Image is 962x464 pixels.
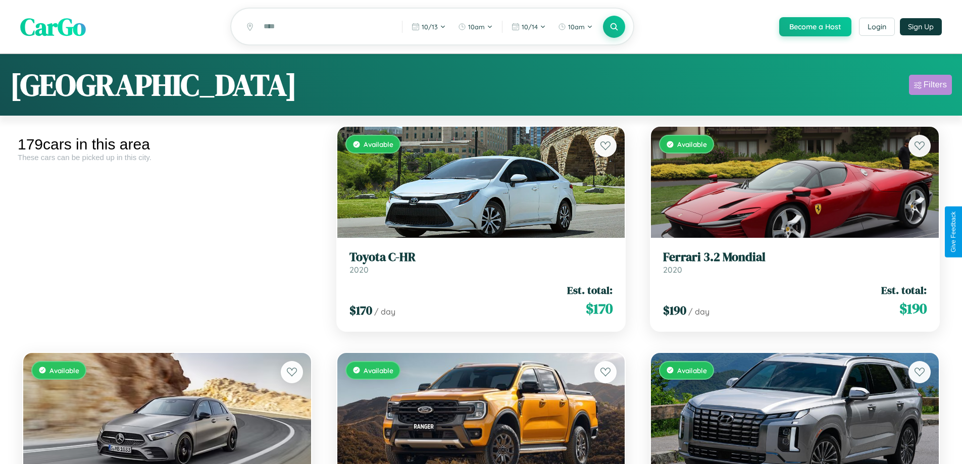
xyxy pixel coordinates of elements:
div: Give Feedback [950,212,957,252]
span: 10am [468,23,485,31]
span: 2020 [663,265,682,275]
span: 2020 [349,265,369,275]
div: These cars can be picked up in this city. [18,153,317,162]
button: Filters [909,75,952,95]
button: 10am [453,19,498,35]
a: Ferrari 3.2 Mondial2020 [663,250,927,275]
span: Available [677,366,707,375]
span: 10 / 14 [522,23,538,31]
button: 10/13 [407,19,451,35]
span: $ 190 [899,298,927,319]
span: Available [49,366,79,375]
span: CarGo [20,10,86,43]
h3: Toyota C-HR [349,250,613,265]
span: 10 / 13 [422,23,438,31]
span: Available [677,140,707,148]
div: 179 cars in this area [18,136,317,153]
a: Toyota C-HR2020 [349,250,613,275]
span: $ 190 [663,302,686,319]
h3: Ferrari 3.2 Mondial [663,250,927,265]
span: / day [688,306,710,317]
span: $ 170 [349,302,372,319]
span: Est. total: [567,283,613,297]
button: Become a Host [779,17,851,36]
button: 10am [553,19,598,35]
button: Login [859,18,895,36]
button: Sign Up [900,18,942,35]
span: 10am [568,23,585,31]
span: Available [364,140,393,148]
h1: [GEOGRAPHIC_DATA] [10,64,297,106]
span: / day [374,306,395,317]
div: Filters [924,80,947,90]
span: Available [364,366,393,375]
button: 10/14 [507,19,551,35]
span: Est. total: [881,283,927,297]
span: $ 170 [586,298,613,319]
